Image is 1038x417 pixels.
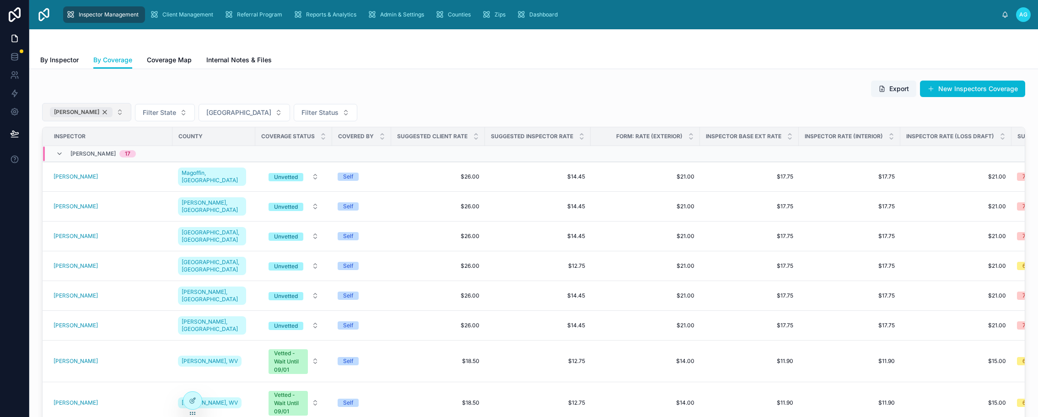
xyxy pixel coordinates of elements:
button: Select Button [261,258,326,274]
span: Coverage Map [147,55,192,65]
span: Inspector Management [79,11,139,18]
a: [PERSON_NAME] [54,292,98,299]
span: Inspector Rate (Interior) [805,133,883,140]
a: [PERSON_NAME] [54,262,167,270]
a: $21.00 [906,292,1006,299]
a: Coverage Map [147,52,192,70]
span: Client Management [162,11,213,18]
span: Inspector Rate (Loss Draft) [906,133,994,140]
a: $17.75 [705,292,793,299]
button: Select Button [135,104,195,121]
span: Zips [495,11,506,18]
span: [PERSON_NAME], [GEOGRAPHIC_DATA] [182,199,242,214]
a: $17.75 [705,262,793,270]
a: [PERSON_NAME], [GEOGRAPHIC_DATA] [178,197,246,216]
div: scrollable content [59,5,1001,25]
span: $12.75 [490,357,585,365]
a: $26.00 [397,322,479,329]
a: Self [338,262,386,270]
a: $26.00 [397,173,479,180]
span: Inspector Base Ext Rate [706,133,781,140]
span: $21.00 [906,173,1006,180]
a: [PERSON_NAME], WV [178,395,250,410]
span: $21.00 [596,233,694,240]
span: $21.00 [906,203,1006,210]
span: $12.75 [490,399,585,406]
div: Unvetted [274,322,298,330]
button: Unselect 354 [50,107,113,117]
a: [PERSON_NAME], WV [178,356,242,367]
div: Self [343,321,353,330]
a: [PERSON_NAME] [54,322,98,329]
span: Coverage Status [261,133,315,140]
a: $14.45 [490,322,585,329]
span: $17.75 [705,233,793,240]
a: $11.90 [804,399,895,406]
div: Self [343,262,353,270]
span: [PERSON_NAME], WV [182,357,238,365]
a: $21.00 [596,173,694,180]
div: Unvetted [274,292,298,300]
a: $18.50 [397,399,479,406]
a: [GEOGRAPHIC_DATA], [GEOGRAPHIC_DATA] [178,225,250,247]
a: Client Management [147,6,220,23]
span: Filter Status [301,108,339,117]
a: Counties [432,6,477,23]
button: New Inspectors Coverage [920,81,1025,97]
a: $21.00 [596,262,694,270]
span: $26.00 [397,233,479,240]
span: Internal Notes & Files [206,55,272,65]
a: [PERSON_NAME], WV [178,354,250,368]
a: [PERSON_NAME] [54,357,98,365]
a: $21.00 [596,322,694,329]
div: Self [343,399,353,407]
a: $21.00 [596,203,694,210]
a: [PERSON_NAME] [54,399,98,406]
a: $26.00 [397,203,479,210]
a: [PERSON_NAME] [54,203,167,210]
a: $14.45 [490,203,585,210]
span: $17.75 [804,173,895,180]
a: Self [338,232,386,240]
a: $17.75 [705,322,793,329]
a: $11.90 [705,357,793,365]
span: $26.00 [397,292,479,299]
a: Magoffin, [GEOGRAPHIC_DATA] [178,166,250,188]
a: $21.00 [906,233,1006,240]
a: $14.00 [596,399,694,406]
span: Reports & Analytics [306,11,356,18]
a: $11.90 [705,399,793,406]
button: Select Button [261,345,326,378]
a: Self [338,321,386,330]
a: Zips [479,6,512,23]
a: [PERSON_NAME] [54,233,98,240]
a: $17.75 [804,233,895,240]
a: $14.45 [490,233,585,240]
a: [PERSON_NAME] [54,173,98,180]
a: $17.75 [804,262,895,270]
a: [GEOGRAPHIC_DATA], [GEOGRAPHIC_DATA] [178,257,246,275]
a: $17.75 [705,173,793,180]
a: Select Button [261,168,327,185]
a: [PERSON_NAME] [54,233,167,240]
a: Self [338,357,386,365]
a: [PERSON_NAME], [GEOGRAPHIC_DATA] [178,195,250,217]
a: Internal Notes & Files [206,52,272,70]
span: [GEOGRAPHIC_DATA], [GEOGRAPHIC_DATA] [182,229,242,244]
a: $12.75 [490,262,585,270]
a: Self [338,202,386,211]
span: $14.00 [596,357,694,365]
span: Filter State [143,108,176,117]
